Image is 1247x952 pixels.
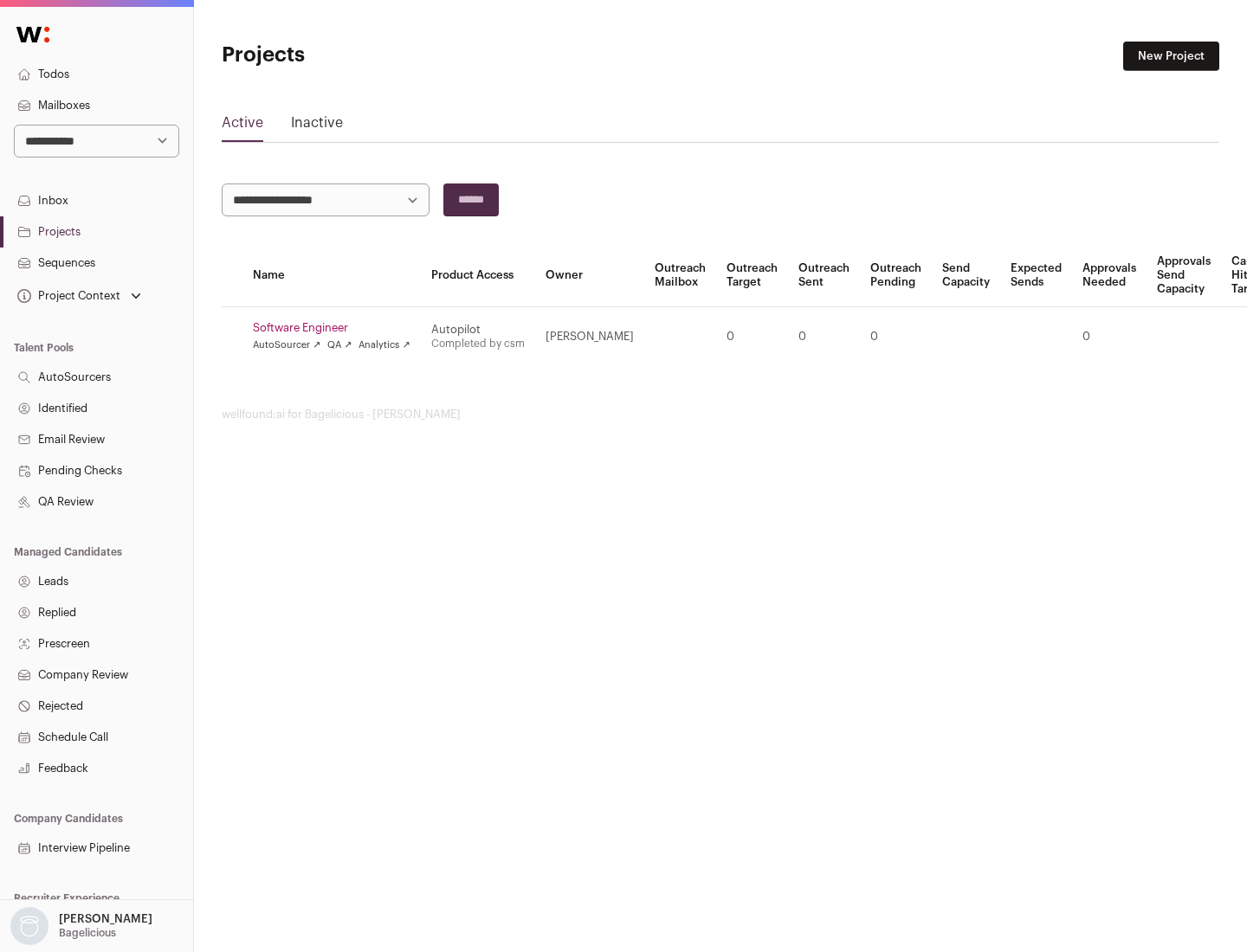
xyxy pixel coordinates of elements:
[242,244,421,307] th: Name
[431,323,525,337] div: Autopilot
[860,307,932,367] td: 0
[644,244,716,307] th: Outreach Mailbox
[788,307,860,367] td: 0
[222,113,263,140] a: Active
[14,289,120,303] div: Project Context
[222,408,1219,421] footer: wellfound:ai for Bagelicious - [PERSON_NAME]
[535,244,644,307] th: Owner
[253,321,410,335] a: Software Engineer
[222,42,554,69] h1: Projects
[1072,307,1147,367] td: 0
[1000,244,1072,307] th: Expected Sends
[359,338,410,352] a: Analytics ↗
[291,113,343,140] a: Inactive
[716,307,788,367] td: 0
[932,244,1000,307] th: Send Capacity
[7,17,59,52] img: Wellfound
[59,912,152,926] p: [PERSON_NAME]
[1072,244,1147,307] th: Approvals Needed
[7,907,156,945] button: Open dropdown
[421,244,535,307] th: Product Access
[253,338,320,352] a: AutoSourcer ↗
[14,284,145,308] button: Open dropdown
[788,244,860,307] th: Outreach Sent
[860,244,932,307] th: Outreach Pending
[716,244,788,307] th: Outreach Target
[327,338,352,352] a: QA ↗
[431,338,525,349] a: Completed by csm
[1123,42,1219,71] a: New Project
[59,926,116,940] p: Bagelicious
[535,307,644,367] td: [PERSON_NAME]
[10,907,48,945] img: nopic.png
[1147,244,1221,307] th: Approvals Send Capacity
